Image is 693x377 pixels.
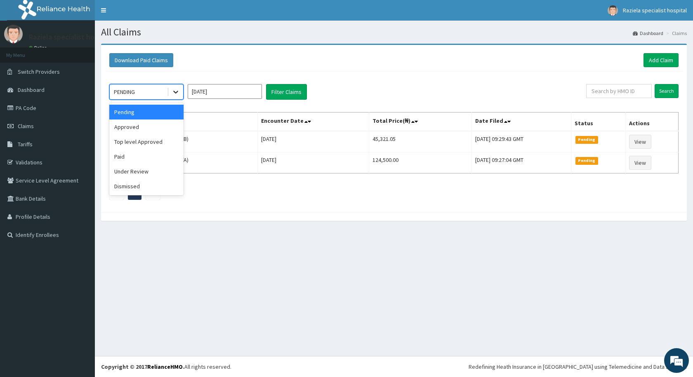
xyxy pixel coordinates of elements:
[633,30,663,37] a: Dashboard
[571,112,626,131] th: Status
[109,105,184,119] div: Pending
[147,363,183,370] a: RelianceHMO
[109,179,184,194] div: Dismissed
[109,149,184,164] div: Paid
[109,53,173,67] button: Download Paid Claims
[18,122,34,130] span: Claims
[586,84,652,98] input: Search by HMO ID
[629,135,651,149] a: View
[266,84,307,100] button: Filter Claims
[18,140,33,148] span: Tariffs
[109,164,184,179] div: Under Review
[188,84,262,99] input: Select Month and Year
[109,119,184,134] div: Approved
[472,152,571,173] td: [DATE] 09:27:04 GMT
[623,7,687,14] span: Raziela specialist hospital
[110,131,258,152] td: [PERSON_NAME] (RLD/10005/B)
[29,33,113,41] p: Raziela specialist hospital
[369,152,472,173] td: 124,500.00
[629,156,651,170] a: View
[4,25,23,43] img: User Image
[655,84,679,98] input: Search
[369,131,472,152] td: 45,321.05
[43,46,139,57] div: Chat with us now
[109,134,184,149] div: Top level Approved
[258,112,369,131] th: Encounter Date
[18,68,60,75] span: Switch Providers
[258,131,369,152] td: [DATE]
[135,4,155,24] div: Minimize live chat window
[48,104,114,187] span: We're online!
[101,363,184,370] strong: Copyright © 2017 .
[369,112,472,131] th: Total Price(₦)
[258,152,369,173] td: [DATE]
[15,41,33,62] img: d_794563401_company_1708531726252_794563401
[18,86,45,94] span: Dashboard
[29,45,49,51] a: Online
[472,112,571,131] th: Date Filed
[626,112,679,131] th: Actions
[664,30,687,37] li: Claims
[114,88,135,96] div: PENDING
[472,131,571,152] td: [DATE] 09:29:43 GMT
[110,152,258,173] td: [PERSON_NAME] (OET/10029/A)
[608,5,618,16] img: User Image
[575,157,598,164] span: Pending
[469,363,687,371] div: Redefining Heath Insurance in [GEOGRAPHIC_DATA] using Telemedicine and Data Science!
[643,53,679,67] a: Add Claim
[4,225,157,254] textarea: Type your message and hit 'Enter'
[110,112,258,131] th: Name
[575,136,598,143] span: Pending
[101,27,687,37] h1: All Claims
[95,356,693,377] footer: All rights reserved.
